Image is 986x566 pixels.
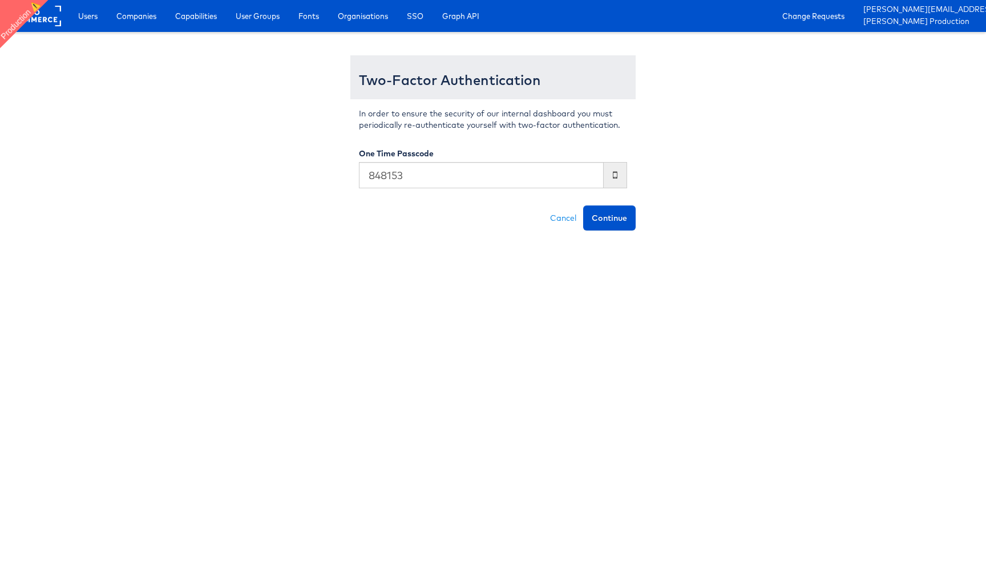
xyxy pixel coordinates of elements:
a: Capabilities [167,6,225,26]
span: Capabilities [175,10,217,22]
span: Companies [116,10,156,22]
h3: Two-Factor Authentication [359,72,627,87]
a: Users [70,6,106,26]
a: Cancel [543,205,583,231]
a: [PERSON_NAME] Production [863,16,977,28]
span: Fonts [298,10,319,22]
span: User Groups [236,10,280,22]
p: In order to ensure the security of our internal dashboard you must periodically re-authenticate y... [359,108,627,131]
span: Organisations [338,10,388,22]
a: User Groups [227,6,288,26]
a: SSO [398,6,432,26]
label: One Time Passcode [359,148,434,159]
input: Enter the code [359,162,604,188]
a: Companies [108,6,165,26]
span: Graph API [442,10,479,22]
a: [PERSON_NAME][EMAIL_ADDRESS][PERSON_NAME][DOMAIN_NAME] [863,4,977,16]
a: Change Requests [774,6,853,26]
a: Organisations [329,6,397,26]
a: Fonts [290,6,328,26]
span: Users [78,10,98,22]
button: Continue [583,205,636,231]
span: SSO [407,10,423,22]
a: Graph API [434,6,488,26]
